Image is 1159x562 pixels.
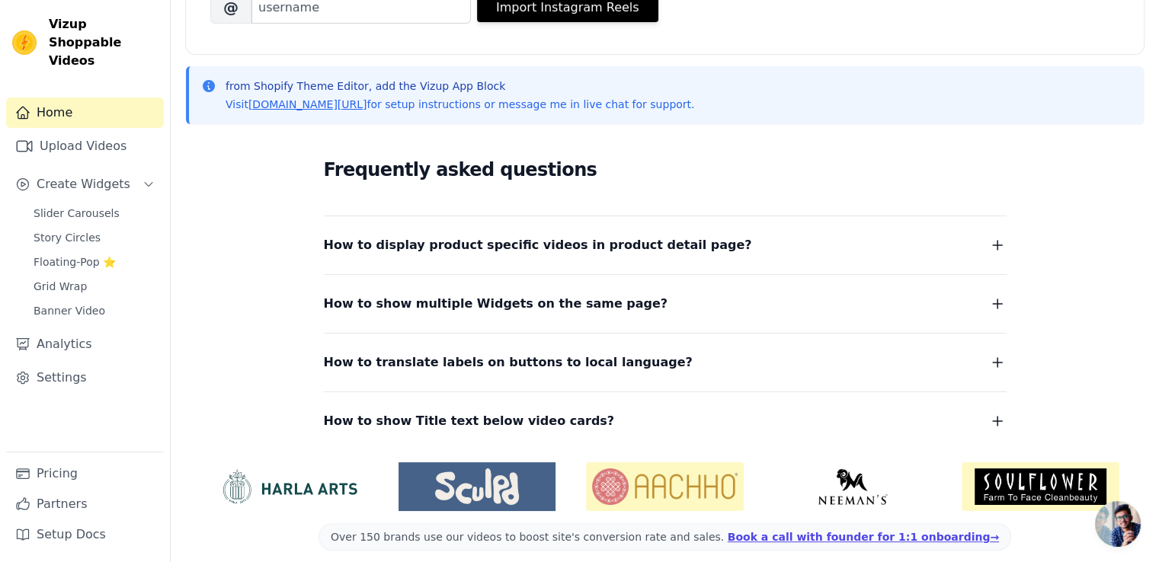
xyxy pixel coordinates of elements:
span: How to show Title text below video cards? [324,410,615,432]
span: Banner Video [34,303,105,318]
button: How to show Title text below video cards? [324,410,1007,432]
span: Vizup Shoppable Videos [49,15,158,70]
a: Settings [6,362,164,393]
a: Slider Carousels [24,203,164,224]
img: HarlaArts [210,468,368,505]
a: Partners [6,489,164,519]
span: Story Circles [34,230,101,245]
img: Vizup [12,30,37,55]
a: Grid Wrap [24,276,164,297]
span: Slider Carousels [34,206,120,221]
span: How to display product specific videos in product detail page? [324,235,752,256]
a: Analytics [6,329,164,359]
button: How to show multiple Widgets on the same page? [324,293,1007,315]
p: Visit for setup instructions or message me in live chat for support. [226,97,694,112]
button: How to translate labels on buttons to local language? [324,352,1007,373]
a: Setup Docs [6,519,164,550]
button: Create Widgets [6,169,164,200]
a: Banner Video [24,300,164,321]
p: from Shopify Theme Editor, add the Vizup App Block [226,78,694,94]
a: Pricing [6,458,164,489]
span: How to translate labels on buttons to local language? [324,352,693,373]
span: How to show multiple Widgets on the same page? [324,293,668,315]
img: Neeman's [774,468,932,505]
a: Book a call with founder for 1:1 onboarding [728,531,999,543]
h2: Frequently asked questions [324,155,1007,185]
a: Home [6,97,164,128]
a: Open chat [1095,501,1141,547]
a: [DOMAIN_NAME][URL] [248,98,367,110]
a: Floating-Pop ⭐ [24,251,164,273]
button: How to display product specific videos in product detail page? [324,235,1007,256]
img: Sculpd US [399,468,556,505]
span: Create Widgets [37,175,130,193]
img: Soulflower [962,462,1119,511]
span: Floating-Pop ⭐ [34,254,116,270]
span: Grid Wrap [34,279,87,294]
img: Aachho [586,462,744,511]
a: Upload Videos [6,131,164,161]
a: Story Circles [24,227,164,248]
